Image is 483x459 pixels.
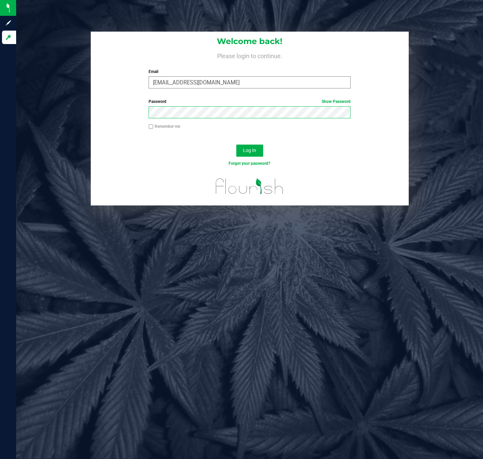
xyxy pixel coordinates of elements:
[149,69,351,75] label: Email
[210,174,289,199] img: flourish_logo.svg
[149,124,153,129] input: Remember me
[5,34,12,41] inline-svg: Log in
[91,37,409,46] h1: Welcome back!
[322,99,351,104] a: Show Password
[149,123,180,129] label: Remember me
[236,145,263,157] button: Log In
[243,148,256,153] span: Log In
[91,51,409,59] h4: Please login to continue.
[229,161,270,166] a: Forgot your password?
[5,20,12,26] inline-svg: Sign up
[149,99,166,104] span: Password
